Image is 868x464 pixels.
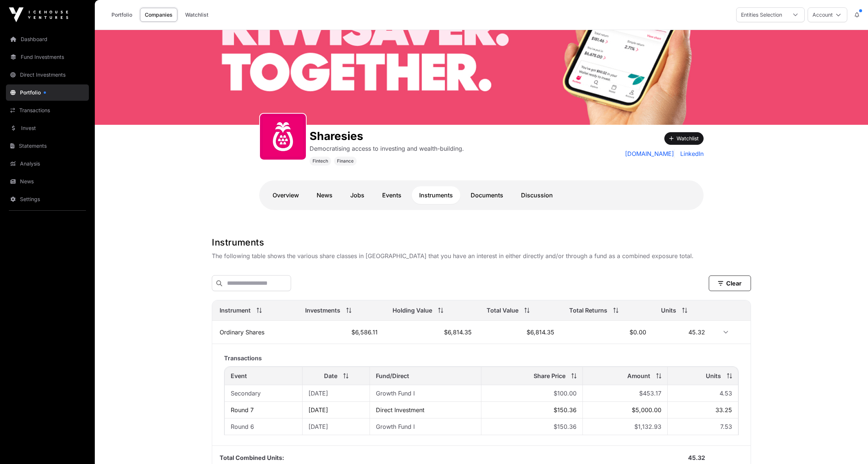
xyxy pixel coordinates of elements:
[677,149,704,158] a: LinkedIn
[720,390,732,397] span: 4.53
[720,423,732,430] span: 7.53
[313,158,328,164] span: Fintech
[412,186,460,204] a: Instruments
[224,402,303,418] td: Round 7
[180,8,213,22] a: Watchlist
[554,390,577,397] span: $100.00
[514,186,560,204] a: Discussion
[583,402,668,418] td: $5,000.00
[376,390,415,397] a: Growth Fund I
[220,306,251,315] span: Instrument
[627,371,650,380] span: Amount
[6,120,89,136] a: Invest
[265,186,698,204] nav: Tabs
[376,423,415,430] a: Growth Fund I
[6,156,89,172] a: Analysis
[376,371,409,380] span: Fund/Direct
[569,306,607,315] span: Total Returns
[212,321,298,344] td: Ordinary Shares
[808,7,847,22] button: Account
[479,321,562,344] td: $6,814.35
[664,132,704,145] button: Watchlist
[140,8,177,22] a: Companies
[625,149,674,158] a: [DOMAIN_NAME]
[554,423,577,430] span: $150.36
[385,321,479,344] td: $6,814.35
[212,237,751,248] h1: Instruments
[715,406,732,414] span: 33.25
[224,418,303,435] td: Round 6
[303,402,370,418] td: [DATE]
[310,144,464,153] p: Democratising access to investing and wealth-building.
[583,418,668,435] td: $1,132.93
[303,385,370,402] td: [DATE]
[95,30,868,125] img: Sharesies
[375,186,409,204] a: Events
[107,8,137,22] a: Portfolio
[6,67,89,83] a: Direct Investments
[6,138,89,154] a: Statements
[305,306,340,315] span: Investments
[583,385,668,402] td: $453.17
[831,428,868,464] iframe: Chat Widget
[6,31,89,47] a: Dashboard
[9,7,68,22] img: Icehouse Ventures Logo
[706,371,721,380] span: Units
[224,354,262,362] span: Transactions
[709,276,751,291] button: Clear
[310,129,464,143] h1: Sharesies
[688,328,705,336] span: 45.32
[6,49,89,65] a: Fund Investments
[393,306,432,315] span: Holding Value
[309,186,340,204] a: News
[534,371,565,380] span: Share Price
[554,406,577,414] span: $150.36
[220,454,284,461] span: Total Combined Units:
[224,385,303,402] td: Secondary
[6,84,89,101] a: Portfolio
[463,186,511,204] a: Documents
[376,406,424,414] span: Direct Investment
[303,418,370,435] td: [DATE]
[688,454,705,461] span: 45.32
[265,186,306,204] a: Overview
[263,117,303,157] img: sharesies_logo.jpeg
[343,186,372,204] a: Jobs
[6,191,89,207] a: Settings
[212,251,751,260] p: The following table shows the various share classes in [GEOGRAPHIC_DATA] that you have an interes...
[337,158,354,164] span: Finance
[737,8,787,22] div: Entities Selection
[562,321,654,344] td: $0.00
[298,321,385,344] td: $6,586.11
[324,371,337,380] span: Date
[661,306,676,315] span: Units
[6,173,89,190] a: News
[720,326,732,338] button: Row Expanded
[231,371,247,380] span: Event
[6,102,89,118] a: Transactions
[487,306,518,315] span: Total Value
